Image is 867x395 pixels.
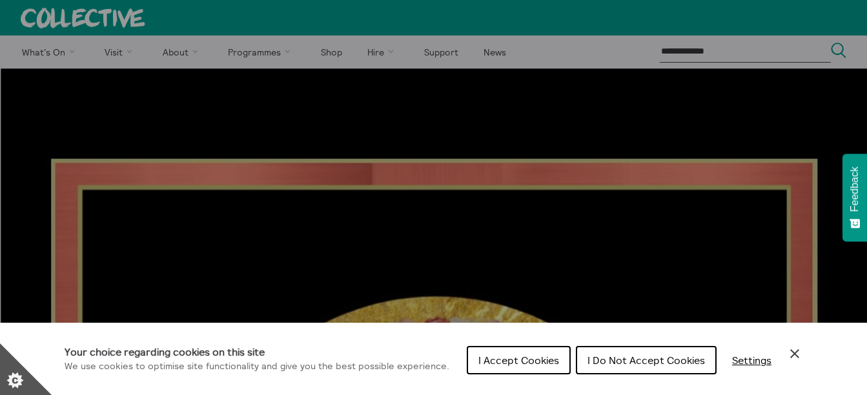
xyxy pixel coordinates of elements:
span: I Accept Cookies [478,354,559,367]
button: Feedback - Show survey [842,154,867,241]
button: Close Cookie Control [787,346,802,361]
span: Feedback [849,167,861,212]
button: I Do Not Accept Cookies [576,346,717,374]
span: I Do Not Accept Cookies [587,354,705,367]
h1: Your choice regarding cookies on this site [65,344,449,360]
button: I Accept Cookies [467,346,571,374]
button: Settings [722,347,782,373]
p: We use cookies to optimise site functionality and give you the best possible experience. [65,360,449,374]
span: Settings [732,354,771,367]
